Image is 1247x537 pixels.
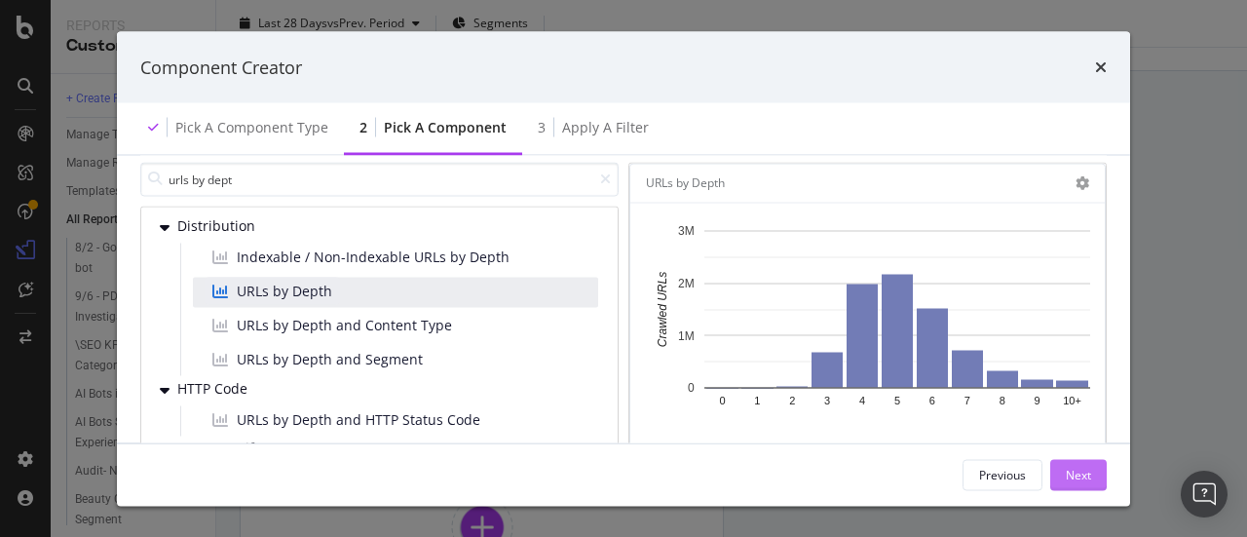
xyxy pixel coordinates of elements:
span: Logs & Botify Crawls [177,440,264,472]
div: modal [117,31,1130,506]
text: 3M [678,224,695,238]
div: Pick a Component type [175,118,328,137]
span: HTTP Code [177,381,264,398]
span: Distribution [177,218,264,235]
text: 1M [678,328,695,342]
div: gear [1076,176,1089,190]
text: 3 [824,395,830,406]
button: Previous [963,459,1042,490]
button: Next [1050,459,1107,490]
div: Pick a Component [384,118,507,137]
input: Name of the Botify Component [140,162,619,196]
text: 0 [719,395,725,406]
text: 7 [964,395,970,406]
div: Previous [979,466,1026,482]
text: 2 [789,395,795,406]
text: Crawled URLs [656,272,669,347]
text: 4 [859,395,865,406]
span: URLs by Depth and Segment [237,349,423,368]
div: Open Intercom Messenger [1181,471,1228,518]
text: 9 [1035,395,1040,406]
text: 1 [754,395,760,406]
div: times [1095,55,1107,80]
text: 10+ [1063,395,1081,406]
svg: A chart. [646,218,1090,444]
span: URLs by Depth [237,281,332,300]
div: Component Creator [140,55,302,80]
text: 5 [894,395,900,406]
text: 0 [688,381,695,395]
span: URLs by Depth and Content Type [237,315,452,334]
text: 8 [1000,395,1005,406]
div: Apply a Filter [562,118,649,137]
div: Next [1066,466,1091,482]
div: 3 [538,118,546,137]
span: URLs by Depth and HTTP Status Code [237,409,480,429]
div: 2 [359,118,367,137]
text: 6 [929,395,935,406]
text: 2M [678,277,695,290]
div: URLs by Depth [646,173,725,193]
span: Indexable / Non-Indexable URLs by Depth [237,247,510,266]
